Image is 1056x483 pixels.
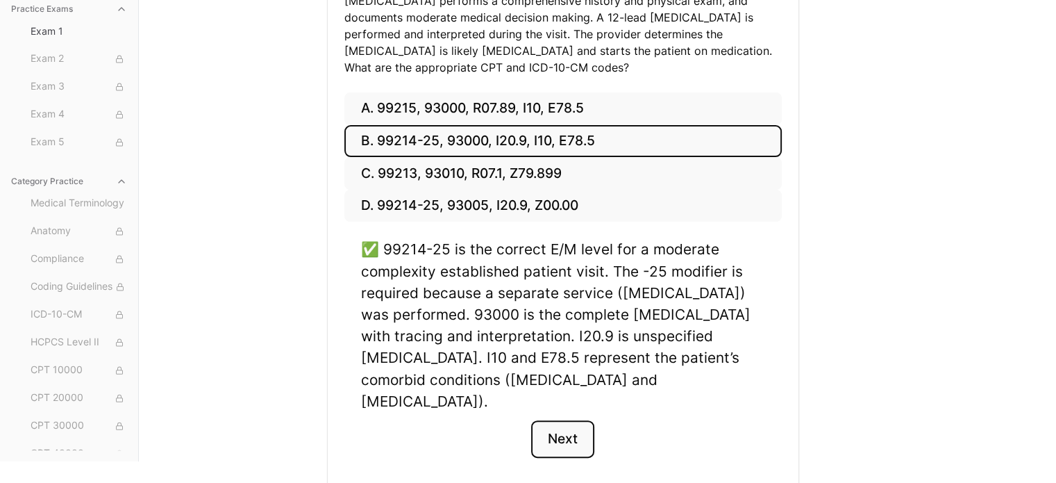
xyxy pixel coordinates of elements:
[25,415,133,437] button: CPT 30000
[31,51,127,67] span: Exam 2
[25,131,133,154] button: Exam 5
[344,125,782,158] button: B. 99214-25, 93000, I20.9, I10, E78.5
[344,190,782,222] button: D. 99214-25, 93005, I20.9, Z00.00
[31,196,127,211] span: Medical Terminology
[25,20,133,42] button: Exam 1
[531,420,594,458] button: Next
[25,220,133,243] button: Anatomy
[31,363,127,378] span: CPT 10000
[31,252,127,267] span: Compliance
[31,335,127,350] span: HCPCS Level II
[344,157,782,190] button: C. 99213, 93010, R07.1, Z79.899
[25,104,133,126] button: Exam 4
[25,443,133,465] button: CPT 40000
[31,446,127,461] span: CPT 40000
[31,307,127,322] span: ICD-10-CM
[31,107,127,122] span: Exam 4
[25,304,133,326] button: ICD-10-CM
[25,48,133,70] button: Exam 2
[25,276,133,298] button: Coding Guidelines
[31,391,127,406] span: CPT 20000
[25,331,133,354] button: HCPCS Level II
[31,24,127,38] span: Exam 1
[31,79,127,95] span: Exam 3
[25,387,133,409] button: CPT 20000
[344,92,782,125] button: A. 99215, 93000, R07.89, I10, E78.5
[31,135,127,150] span: Exam 5
[6,170,133,193] button: Category Practice
[31,279,127,295] span: Coding Guidelines
[25,193,133,215] button: Medical Terminology
[25,248,133,270] button: Compliance
[25,359,133,382] button: CPT 10000
[25,76,133,98] button: Exam 3
[31,224,127,239] span: Anatomy
[31,418,127,434] span: CPT 30000
[361,238,765,412] div: ✅ 99214-25 is the correct E/M level for a moderate complexity established patient visit. The -25 ...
